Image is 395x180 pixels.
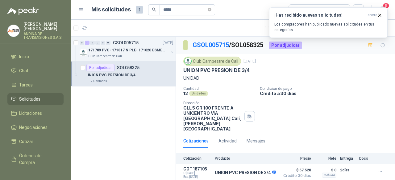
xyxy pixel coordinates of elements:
[80,49,87,56] img: Company Logo
[8,25,19,37] img: Company Logo
[86,64,114,71] div: Por adjudicar
[208,8,211,11] span: close-circle
[90,41,95,45] div: 0
[85,41,89,45] div: 1
[19,124,48,131] span: Negociaciones
[19,96,40,102] span: Solicitudes
[19,67,28,74] span: Chat
[243,58,256,64] p: [DATE]
[185,58,191,65] img: Company Logo
[183,175,211,179] span: Exp: [DATE]
[293,6,306,13] div: Todas
[189,91,208,96] div: Unidades
[280,156,311,161] p: Precio
[376,4,388,15] button: 5
[163,40,173,46] p: [DATE]
[183,91,188,96] p: 12
[7,79,64,91] a: Tareas
[23,32,64,39] p: ANDINA DE TRANSMISIONES S.A.S
[183,101,242,105] p: Dirección
[183,105,242,131] p: CLL 5 CR 100 FRENTE A UNICENTRO VIA [GEOGRAPHIC_DATA] Cali , [PERSON_NAME][GEOGRAPHIC_DATA]
[383,3,389,9] span: 5
[208,7,211,13] span: close-circle
[215,170,276,176] p: UNION PVC PRESION DE 3/4
[7,122,64,133] a: Negociaciones
[19,138,33,145] span: Cotizar
[136,6,143,14] span: 1
[95,41,100,45] div: 0
[269,42,302,49] div: Por adjudicar
[193,40,264,50] p: / SOL058325
[183,86,255,91] p: Cantidad
[322,173,336,178] div: Incluido
[280,174,311,178] span: Crédito 30 días
[183,171,211,175] span: C: [DATE]
[86,72,135,78] p: UNION PVC PRESION DE 3/4
[260,91,393,96] p: Crédito a 30 días
[7,93,64,105] a: Solicitudes
[113,41,139,45] p: GSOL005715
[315,156,336,161] p: Flete
[280,166,311,174] span: $ 57.520
[274,22,382,33] p: Los compradores han publicado nuevas solicitudes en tus categorías.
[368,13,377,18] span: ahora
[183,138,209,144] div: Cotizaciones
[340,156,355,161] p: Entrega
[19,152,58,166] span: Órdenes de Compra
[183,75,388,82] p: UNIDAD
[86,79,110,84] div: 12 Unidades
[183,67,250,74] p: UNION PVC PRESION DE 3/4
[359,156,372,161] p: Docs
[88,54,122,59] p: Club Campestre de Cali
[117,66,139,70] p: SOL058325
[183,156,211,161] p: Cotización
[7,136,64,147] a: Cotizar
[340,166,355,174] p: 2 días
[265,23,297,33] div: 1 - 1 de 1
[315,166,336,174] p: $ 0
[80,39,174,59] a: 0 1 0 0 0 0 GSOL005715[DATE] Company Logo171789 PVC- 171817 NIPLE- 171820 ESMERILClub Campestre d...
[269,7,388,38] button: ¡Has recibido nuevas solicitudes!ahora Los compradores han publicado nuevas solicitudes en tus ca...
[247,138,265,144] div: Mensajes
[71,62,176,86] a: Por adjudicarSOL058325UNION PVC PRESION DE 3/412 Unidades
[7,107,64,119] a: Licitaciones
[183,166,211,171] p: COT187105
[91,5,131,14] h1: Mis solicitudes
[260,86,393,91] p: Condición de pago
[7,51,64,62] a: Inicio
[7,65,64,77] a: Chat
[193,41,229,49] a: GSOL005715
[80,41,84,45] div: 0
[23,22,64,31] p: [PERSON_NAME] [PERSON_NAME]
[19,110,42,117] span: Licitaciones
[215,156,276,161] p: Producto
[218,138,237,144] div: Actividad
[19,53,29,60] span: Inicio
[152,7,156,12] span: search
[7,7,39,15] img: Logo peakr
[88,47,165,53] p: 171789 PVC- 171817 NIPLE- 171820 ESMERIL
[106,41,110,45] div: 0
[19,82,33,88] span: Tareas
[274,13,365,18] h3: ¡Has recibido nuevas solicitudes!
[183,57,241,66] div: Club Campestre de Cali
[101,41,105,45] div: 0
[7,150,64,168] a: Órdenes de Compra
